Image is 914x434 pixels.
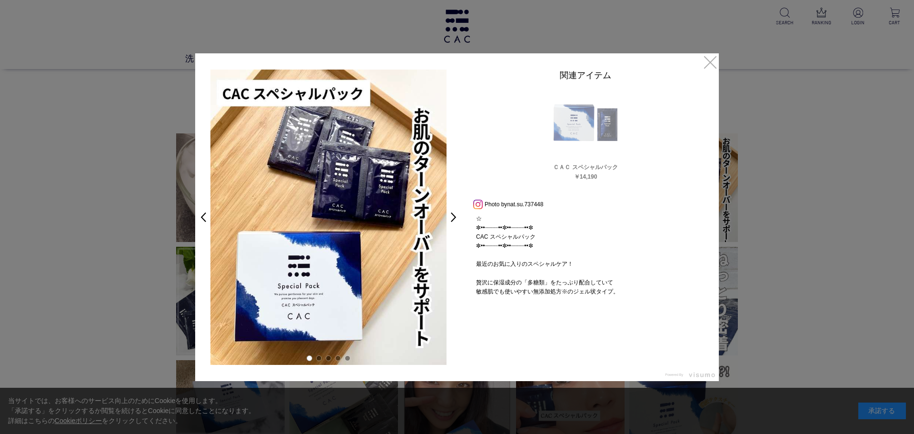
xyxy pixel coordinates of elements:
[467,214,705,297] p: ☆ ✼••┈┈┈┈••✼••┈┈┈┈••✼ CAC スペシャルパック ✼••┈┈┈┈••✼••┈┈┈┈••✼ 最近のお気に入りのスペシャルケア！ 贅沢に保湿成分の「多糖類」をたっぷり配合していて...
[544,163,627,172] div: ＣＡＣ スペシャルパック
[485,199,507,210] span: Photo by
[507,201,543,208] a: nat.su.737448
[550,88,621,159] img: 060401.jpg
[194,209,208,226] a: <
[574,174,597,180] div: ￥14,190
[210,70,447,365] img: e9090f0d-1f0b-435e-a424-681bbeb82701-large.jpg
[449,209,463,226] a: >
[467,70,705,85] div: 関連アイテム
[702,53,719,71] a: ×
